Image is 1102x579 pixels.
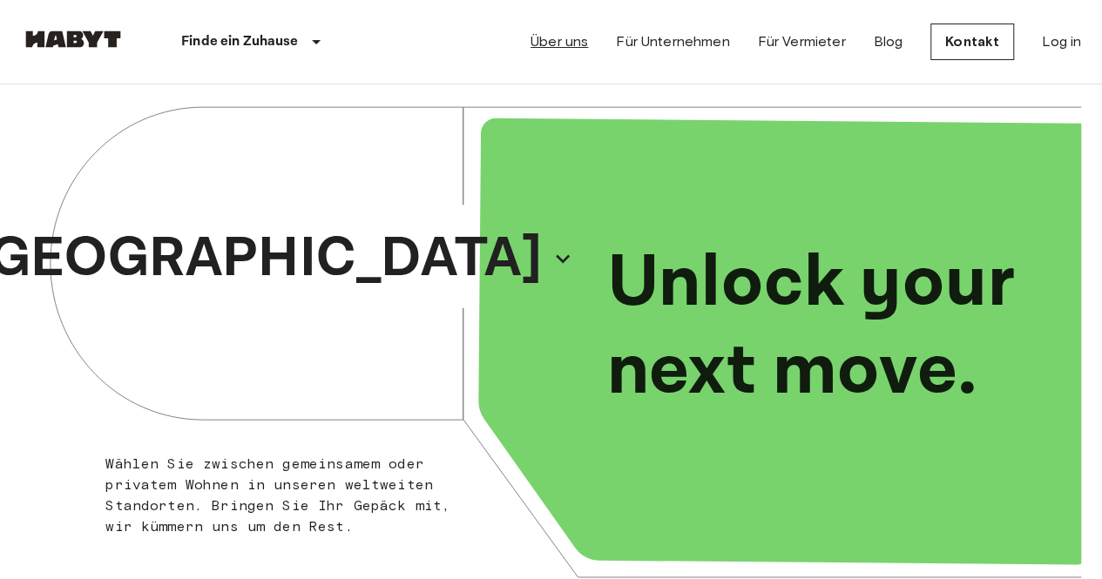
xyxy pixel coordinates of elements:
[607,239,1054,415] p: Unlock your next move.
[1042,31,1081,52] a: Log in
[531,31,588,52] a: Über uns
[930,24,1014,60] a: Kontakt
[757,31,845,52] a: Für Vermieter
[105,454,456,537] p: Wählen Sie zwischen gemeinsamem oder privatem Wohnen in unseren weltweiten Standorten. Bringen Si...
[21,30,125,48] img: Habyt
[181,31,299,52] p: Finde ein Zuhause
[873,31,903,52] a: Blog
[616,31,729,52] a: Für Unternehmen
